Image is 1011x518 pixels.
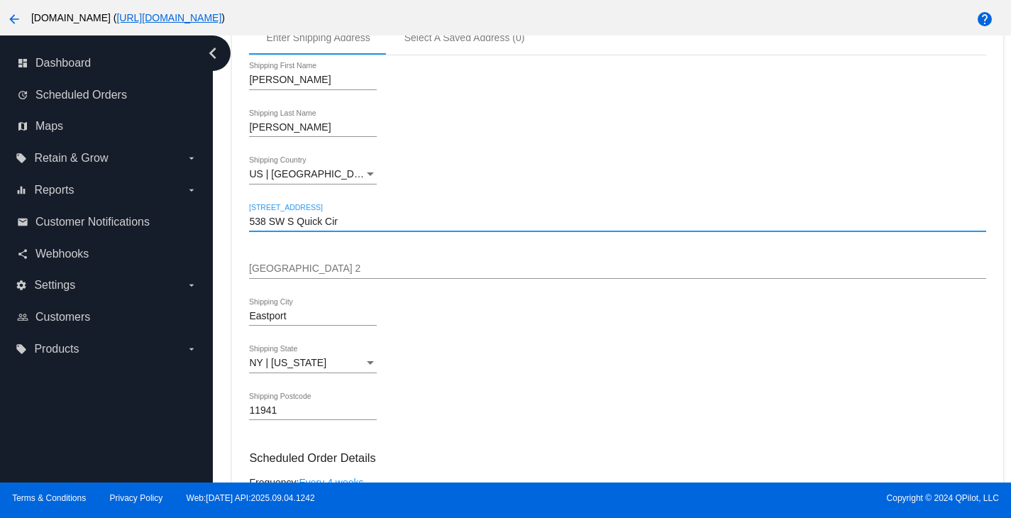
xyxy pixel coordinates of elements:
[34,184,74,197] span: Reports
[16,280,27,291] i: settings
[34,279,75,292] span: Settings
[266,32,370,43] div: Enter Shipping Address
[186,343,197,355] i: arrow_drop_down
[17,312,28,323] i: people_outline
[17,211,197,233] a: email Customer Notifications
[35,216,150,228] span: Customer Notifications
[249,477,985,488] div: Frequency:
[249,75,377,86] input: Shipping First Name
[35,89,127,101] span: Scheduled Orders
[187,493,315,503] a: Web:[DATE] API:2025.09.04.1242
[249,263,985,275] input: Shipping Street 2
[116,12,221,23] a: [URL][DOMAIN_NAME]
[31,12,225,23] span: [DOMAIN_NAME] ( )
[201,42,224,65] i: chevron_left
[249,451,985,465] h3: Scheduled Order Details
[110,493,163,503] a: Privacy Policy
[17,115,197,138] a: map Maps
[249,216,985,228] input: Shipping Street 1
[17,89,28,101] i: update
[186,184,197,196] i: arrow_drop_down
[17,243,197,265] a: share Webhooks
[16,343,27,355] i: local_offer
[16,184,27,196] i: equalizer
[17,52,197,75] a: dashboard Dashboard
[17,248,28,260] i: share
[249,169,377,180] mat-select: Shipping Country
[17,57,28,69] i: dashboard
[16,153,27,164] i: local_offer
[35,57,91,70] span: Dashboard
[34,152,108,165] span: Retain & Grow
[35,248,89,260] span: Webhooks
[17,306,197,329] a: people_outline Customers
[249,357,326,368] span: NY | [US_STATE]
[17,84,197,106] a: update Scheduled Orders
[186,153,197,164] i: arrow_drop_down
[17,216,28,228] i: email
[34,343,79,356] span: Products
[186,280,197,291] i: arrow_drop_down
[249,358,377,369] mat-select: Shipping State
[249,405,377,417] input: Shipping Postcode
[12,493,86,503] a: Terms & Conditions
[404,32,525,43] div: Select A Saved Address (0)
[35,120,63,133] span: Maps
[249,122,377,133] input: Shipping Last Name
[35,311,90,324] span: Customers
[518,493,999,503] span: Copyright © 2024 QPilot, LLC
[249,168,375,180] span: US | [GEOGRAPHIC_DATA]
[249,311,377,322] input: Shipping City
[17,121,28,132] i: map
[6,11,23,28] mat-icon: arrow_back
[976,11,993,28] mat-icon: help
[299,477,363,488] a: Every 4 weeks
